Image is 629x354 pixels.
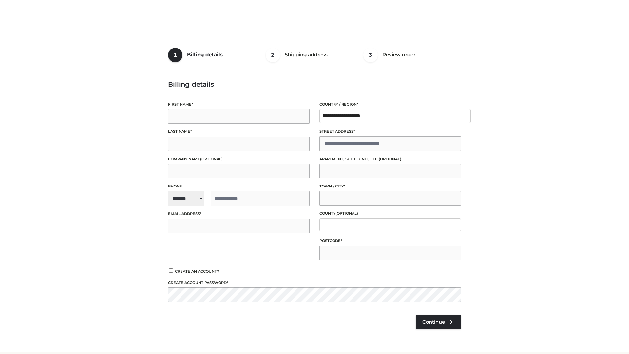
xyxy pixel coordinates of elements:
label: Create account password [168,280,461,286]
a: Continue [416,315,461,329]
label: County [319,210,461,217]
label: Postcode [319,238,461,244]
span: Review order [382,51,415,58]
span: 3 [363,48,378,62]
label: Last name [168,128,310,135]
span: 1 [168,48,182,62]
span: (optional) [200,157,223,161]
label: Town / City [319,183,461,189]
span: (optional) [379,157,401,161]
label: Street address [319,128,461,135]
label: Phone [168,183,310,189]
input: Create an account? [168,268,174,273]
span: Continue [422,319,445,325]
span: Billing details [187,51,223,58]
label: Email address [168,211,310,217]
span: Create an account? [175,269,219,274]
span: 2 [266,48,280,62]
span: Shipping address [285,51,328,58]
label: Apartment, suite, unit, etc. [319,156,461,162]
label: Country / Region [319,101,461,108]
h3: Billing details [168,80,461,88]
span: (optional) [335,211,358,216]
label: Company name [168,156,310,162]
label: First name [168,101,310,108]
